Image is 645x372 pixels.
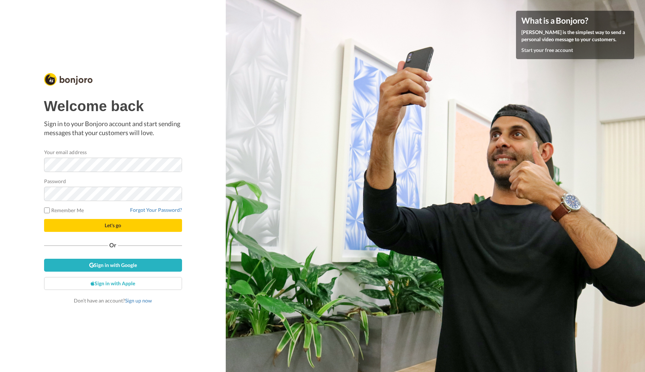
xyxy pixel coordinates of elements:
h4: What is a Bonjoro? [521,16,629,25]
span: Or [108,243,118,248]
input: Remember Me [44,208,50,213]
p: [PERSON_NAME] is the simplest way to send a personal video message to your customers. [521,29,629,43]
p: Sign in to your Bonjoro account and start sending messages that your customers will love. [44,119,182,138]
label: Remember Me [44,206,84,214]
label: Password [44,177,66,185]
span: Let's go [105,222,121,228]
a: Sign in with Google [44,259,182,272]
label: Your email address [44,148,87,156]
a: Sign in with Apple [44,277,182,290]
button: Let's go [44,219,182,232]
a: Sign up now [125,297,152,304]
span: Don’t have an account? [74,297,152,304]
a: Start your free account [521,47,573,53]
h1: Welcome back [44,98,182,114]
a: Forgot Your Password? [130,207,182,213]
